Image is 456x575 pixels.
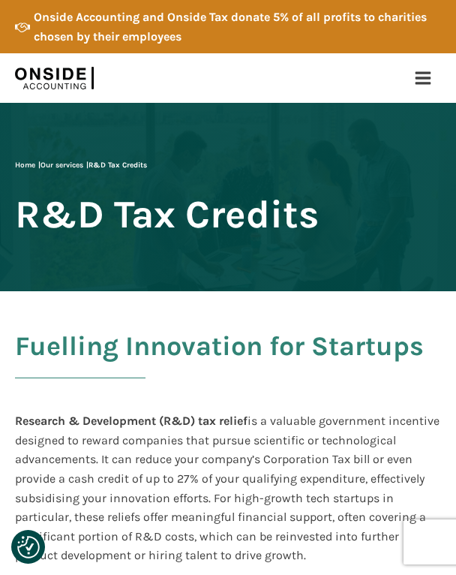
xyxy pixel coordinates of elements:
[15,333,441,396] h2: Fuelling Innovation for Startups
[17,536,40,558] button: Consent Preferences
[198,414,247,428] b: tax relief
[15,414,195,428] b: Research & Development (R&D)
[15,59,94,97] img: Onside Accounting
[34,8,441,46] div: Onside Accounting and Onside Tax donate 5% of all profits to charities chosen by their employees
[40,161,83,170] a: Our services
[15,161,147,170] span: | |
[88,161,147,170] span: R&D Tax Credits
[15,161,35,170] a: Home
[15,194,319,235] span: R&D Tax Credits
[17,536,40,558] img: Revisit consent button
